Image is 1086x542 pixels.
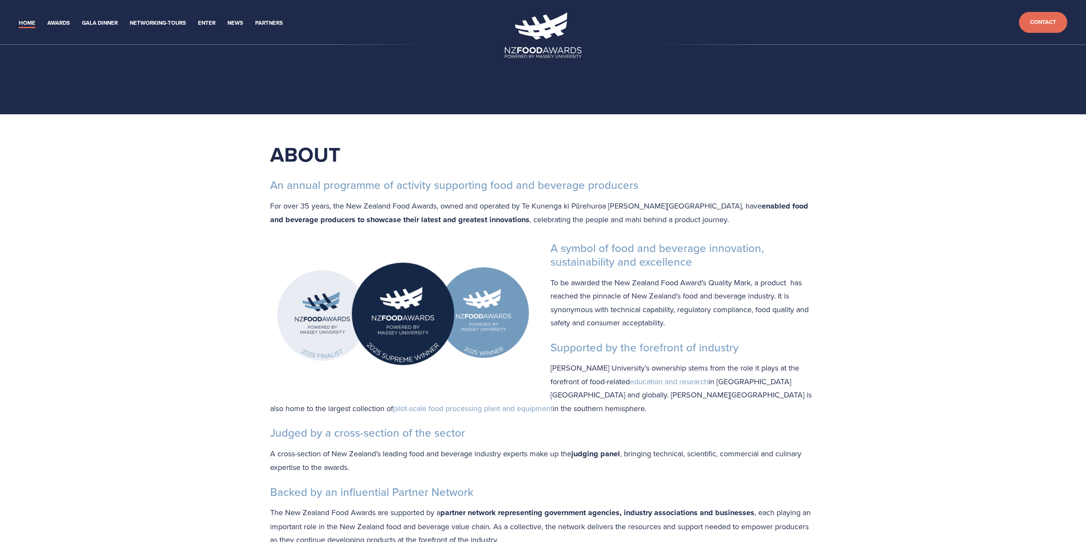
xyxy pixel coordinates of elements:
[227,18,243,28] a: News
[82,18,118,28] a: Gala Dinner
[270,426,816,440] h3: Judged by a cross-section of the sector
[19,18,35,28] a: Home
[440,507,754,518] strong: partner network representing government agencies, industry associations and businesses
[270,341,816,355] h3: Supported by the forefront of industry
[255,18,283,28] a: Partners
[270,241,816,269] h3: A symbol of food and beverage innovation, sustainability and excellence
[571,448,620,459] strong: judging panel
[1019,12,1067,33] a: Contact
[270,199,816,227] p: For over 35 years, the New Zealand Food Awards, owned and operated by Te Kunenga ki Pūrehuroa [PE...
[270,361,816,415] p: [PERSON_NAME] University’s ownership stems from the role it plays at the forefront of food-relate...
[270,178,816,192] h3: An annual programme of activity supporting food and beverage producers
[270,447,816,474] p: A cross-section of New Zealand’s leading food and beverage industry experts make up the , bringin...
[393,403,553,414] a: pilot-scale food processing plant and equipment
[47,18,70,28] a: Awards
[198,18,215,28] a: Enter
[270,276,816,330] p: To be awarded the New Zealand Food Award’s Quality Mark, a product has reached the pinnacle of Ne...
[130,18,186,28] a: Networking-Tours
[630,376,708,387] a: education and research
[270,485,816,499] h3: Backed by an influential Partner Network
[270,142,816,167] h1: ABOUT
